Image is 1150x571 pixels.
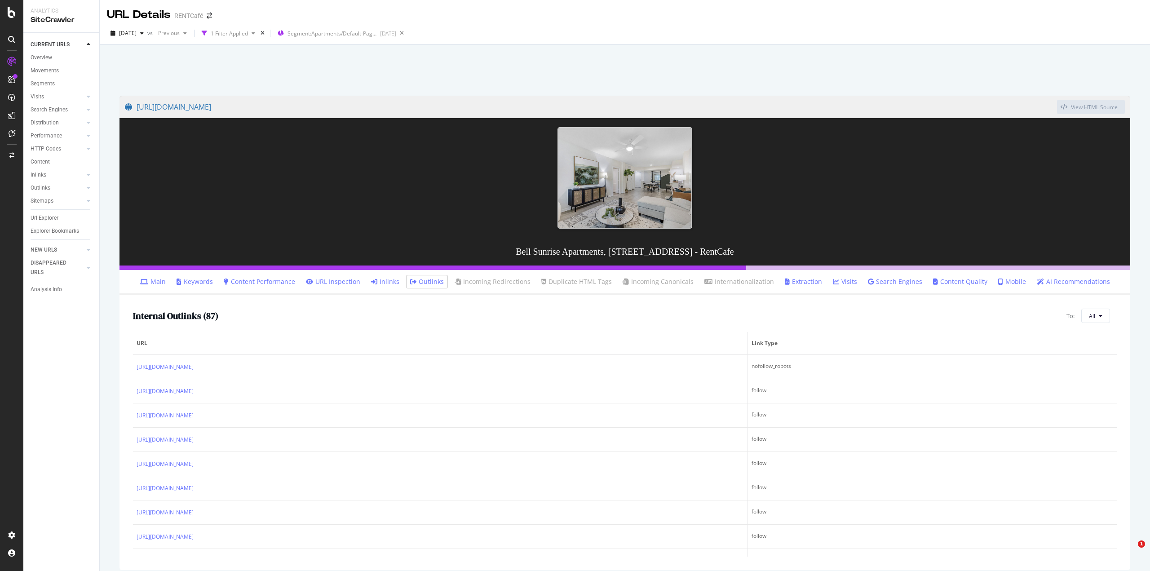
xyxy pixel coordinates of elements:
div: arrow-right-arrow-left [207,13,212,19]
div: Analysis Info [31,285,62,294]
div: [DATE] [380,30,396,37]
a: Explorer Bookmarks [31,226,93,236]
a: NEW URLS [31,245,84,255]
td: follow [748,452,1117,476]
div: DISAPPEARED URLS [31,258,76,277]
div: Distribution [31,118,59,128]
div: Search Engines [31,105,68,115]
div: RENTCafé [174,11,203,20]
span: Previous [155,29,180,37]
a: [URL][DOMAIN_NAME] [137,508,194,517]
button: Previous [155,26,190,40]
div: SiteCrawler [31,15,92,25]
span: Link Type [752,339,1111,347]
a: Outlinks [31,183,84,193]
td: nofollow_robots [748,355,1117,379]
td: follow [748,428,1117,452]
a: Content [31,157,93,167]
div: NEW URLS [31,245,57,255]
a: [URL][DOMAIN_NAME] [137,484,194,493]
td: follow [748,525,1117,549]
td: follow [748,500,1117,525]
a: [URL][DOMAIN_NAME] [137,363,194,372]
a: Outlinks [410,277,444,286]
td: follow [748,403,1117,428]
a: HTTP Codes [31,144,84,154]
a: Visits [31,92,84,102]
a: URL Inspection [306,277,360,286]
div: Analytics [31,7,92,15]
button: All [1081,309,1110,323]
div: CURRENT URLS [31,40,70,49]
a: DISAPPEARED URLS [31,258,84,277]
div: Segments [31,79,55,89]
td: follow [748,379,1117,403]
a: CURRENT URLS [31,40,84,49]
a: Incoming Redirections [455,277,531,286]
a: Segments [31,79,93,89]
a: Url Explorer [31,213,93,223]
a: Content Performance [224,277,295,286]
a: Extraction [785,277,822,286]
div: View HTML Source [1071,103,1118,111]
h2: Internal Outlinks ( 87 ) [133,311,218,321]
a: Incoming Canonicals [623,277,694,286]
a: Sitemaps [31,196,84,206]
a: Movements [31,66,93,75]
a: Internationalization [704,277,774,286]
a: Visits [833,277,857,286]
div: Visits [31,92,44,102]
div: Performance [31,131,62,141]
span: Segment: Apartments/Default-Pages [287,30,377,37]
span: URL [137,339,742,347]
div: Movements [31,66,59,75]
a: Analysis Info [31,285,93,294]
a: [URL][DOMAIN_NAME] [137,387,194,396]
a: [URL][DOMAIN_NAME] [137,460,194,469]
div: URL Details [107,7,171,22]
a: Search Engines [31,105,84,115]
a: [URL][DOMAIN_NAME] [137,557,194,566]
div: Explorer Bookmarks [31,226,79,236]
a: Main [140,277,166,286]
span: 2025 Aug. 7th [119,29,137,37]
div: HTTP Codes [31,144,61,154]
button: 1 Filter Applied [198,26,259,40]
div: Sitemaps [31,196,53,206]
a: Search Engines [868,277,922,286]
button: [DATE] [107,26,147,40]
iframe: Intercom live chat [1119,540,1141,562]
a: Mobile [998,277,1026,286]
div: Content [31,157,50,167]
a: Inlinks [371,277,399,286]
a: Inlinks [31,170,84,180]
span: vs [147,29,155,37]
div: Outlinks [31,183,50,193]
a: Content Quality [933,277,987,286]
td: follow [748,476,1117,500]
a: Duplicate HTML Tags [541,277,612,286]
div: Overview [31,53,52,62]
a: Performance [31,131,84,141]
button: View HTML Source [1057,100,1125,114]
a: [URL][DOMAIN_NAME] [137,411,194,420]
a: AI Recommendations [1037,277,1110,286]
span: All [1089,312,1095,320]
a: Keywords [177,277,213,286]
a: [URL][DOMAIN_NAME] [125,96,1057,118]
button: Segment:Apartments/Default-Pages[DATE] [274,26,396,40]
div: 1 Filter Applied [211,30,248,37]
a: [URL][DOMAIN_NAME] [137,532,194,541]
div: Inlinks [31,170,46,180]
a: Distribution [31,118,84,128]
span: 1 [1138,540,1145,548]
div: times [259,29,266,38]
img: Bell Sunrise Apartments, 1020 NE 12th Avenue, Fort Lauderdale, FL - RentCafe [557,127,692,229]
h3: Bell Sunrise Apartments, [STREET_ADDRESS] - RentCafe [119,238,1130,266]
a: Overview [31,53,93,62]
div: Url Explorer [31,213,58,223]
span: To: [1066,312,1075,320]
a: [URL][DOMAIN_NAME] [137,435,194,444]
